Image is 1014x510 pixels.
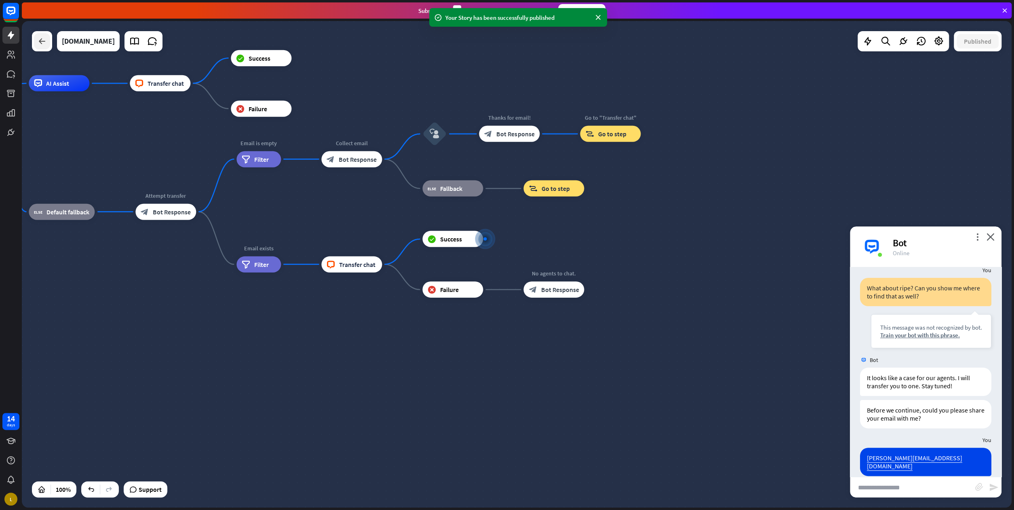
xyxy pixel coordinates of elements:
[315,139,388,147] div: Collect email
[236,54,245,62] i: block_success
[445,13,591,22] div: Your Story has been successfully published
[242,260,250,269] i: filter
[2,413,19,430] a: 14 days
[529,286,537,294] i: block_bot_response
[141,208,149,216] i: block_bot_response
[558,4,605,17] div: Subscribe now
[987,233,995,241] i: close
[53,483,73,496] div: 100%
[867,454,962,470] a: [PERSON_NAME][EMAIL_ADDRESS][DOMAIN_NAME]
[893,249,992,257] div: Online
[153,208,191,216] span: Bot Response
[893,237,992,249] div: Bot
[34,208,42,216] i: block_fallback
[339,155,377,163] span: Bot Response
[242,155,250,163] i: filter
[129,192,202,200] div: Attempt transfer
[440,286,459,294] span: Failure
[339,260,375,269] span: Transfer chat
[484,130,492,138] i: block_bot_response
[148,79,184,87] span: Transfer chat
[230,244,287,252] div: Email exists
[860,368,991,396] div: It looks like a case for our agents. I will transfer you to one. Stay tuned!
[541,286,579,294] span: Bot Response
[541,184,569,193] span: Go to step
[254,155,269,163] span: Filter
[428,235,436,243] i: block_success
[249,105,267,113] span: Failure
[982,267,991,274] span: You
[974,233,981,241] i: more_vert
[529,184,537,193] i: block_goto
[982,436,991,444] span: You
[254,260,269,269] span: Filter
[860,400,991,428] div: Before we continue, could you please share your email with me?
[139,483,162,496] span: Support
[135,79,143,87] i: block_livechat
[230,139,287,147] div: Email is empty
[517,269,590,277] div: No agents to chat.
[236,105,245,113] i: block_failure
[975,483,983,491] i: block_attachment
[440,184,462,193] span: Fallback
[7,415,15,422] div: 14
[870,356,878,364] span: Bot
[7,422,15,428] div: days
[574,114,647,122] div: Go to "Transfer chat"
[4,493,17,506] div: L
[585,130,594,138] i: block_goto
[327,260,335,269] i: block_livechat
[989,482,999,492] i: send
[6,3,31,28] button: Open LiveChat chat widget
[957,34,999,49] button: Published
[598,130,626,138] span: Go to step
[62,31,115,51] div: solfiregardens.com
[327,155,335,163] i: block_bot_response
[46,79,69,87] span: AI Assist
[430,129,439,139] i: block_user_input
[249,54,270,62] span: Success
[473,114,546,122] div: Thanks for email!
[453,5,461,16] div: 3
[496,130,534,138] span: Bot Response
[880,324,982,331] div: This message was not recognized by bot.
[860,278,991,306] div: What about ripe? Can you show me where to find that as well?
[428,184,436,193] i: block_fallback
[880,331,982,339] div: Train your bot with this phrase.
[46,208,89,216] span: Default fallback
[418,5,552,16] div: Subscribe in days to get your first month for $1
[428,286,436,294] i: block_failure
[440,235,462,243] span: Success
